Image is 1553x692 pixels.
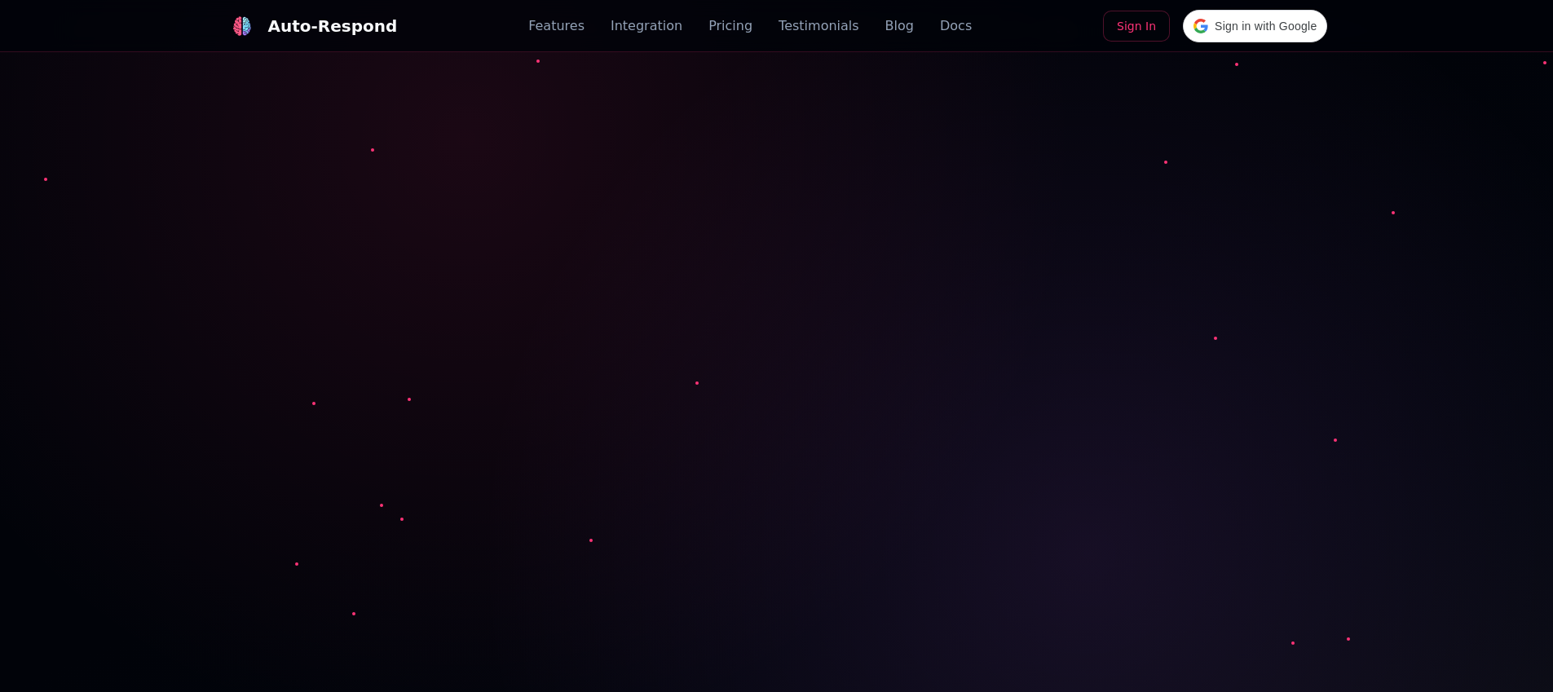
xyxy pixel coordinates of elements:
[1183,10,1327,42] div: Sign in with Google
[226,10,398,42] a: Auto-Respond LogoAuto-Respond
[232,16,252,36] img: Auto-Respond Logo
[940,16,972,36] a: Docs
[528,16,585,36] a: Features
[1215,18,1317,35] span: Sign in with Google
[1103,11,1170,42] a: Sign In
[611,16,682,36] a: Integration
[268,15,398,37] div: Auto-Respond
[779,16,859,36] a: Testimonials
[885,16,914,36] a: Blog
[708,16,752,36] a: Pricing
